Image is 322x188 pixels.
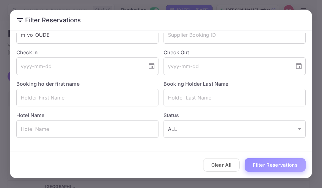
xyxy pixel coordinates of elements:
[10,10,312,30] h2: Filter Reservations
[164,57,290,75] input: yyyy-mm-dd
[16,112,45,118] label: Hotel Name
[292,60,305,73] button: Choose date
[16,89,158,106] input: Holder First Name
[16,26,158,44] input: Booking ID
[164,26,306,44] input: Supplier Booking ID
[164,81,229,87] label: Booking Holder Last Name
[145,60,158,73] button: Choose date
[245,158,306,172] button: Filter Reservations
[164,49,306,56] label: Check Out
[16,49,158,56] label: Check In
[16,120,158,138] input: Hotel Name
[164,89,306,106] input: Holder Last Name
[203,158,240,172] button: Clear All
[16,81,80,87] label: Booking holder first name
[164,111,306,119] label: Status
[16,57,143,75] input: yyyy-mm-dd
[164,120,306,138] div: ALL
